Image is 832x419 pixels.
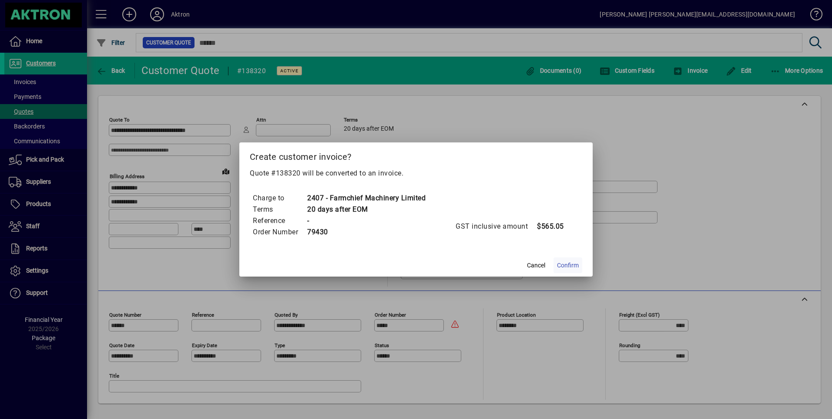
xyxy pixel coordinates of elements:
[250,168,582,179] p: Quote #138320 will be converted to an invoice.
[252,215,307,226] td: Reference
[455,221,537,232] td: GST inclusive amount
[527,261,545,270] span: Cancel
[239,142,593,168] h2: Create customer invoice?
[252,226,307,238] td: Order Number
[307,204,426,215] td: 20 days after EOM
[307,215,426,226] td: -
[554,257,582,273] button: Confirm
[557,261,579,270] span: Confirm
[522,257,550,273] button: Cancel
[307,193,426,204] td: 2407 - Farmchief Machinery Limited
[252,204,307,215] td: Terms
[537,221,571,232] td: $565.05
[252,193,307,204] td: Charge to
[307,226,426,238] td: 79430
